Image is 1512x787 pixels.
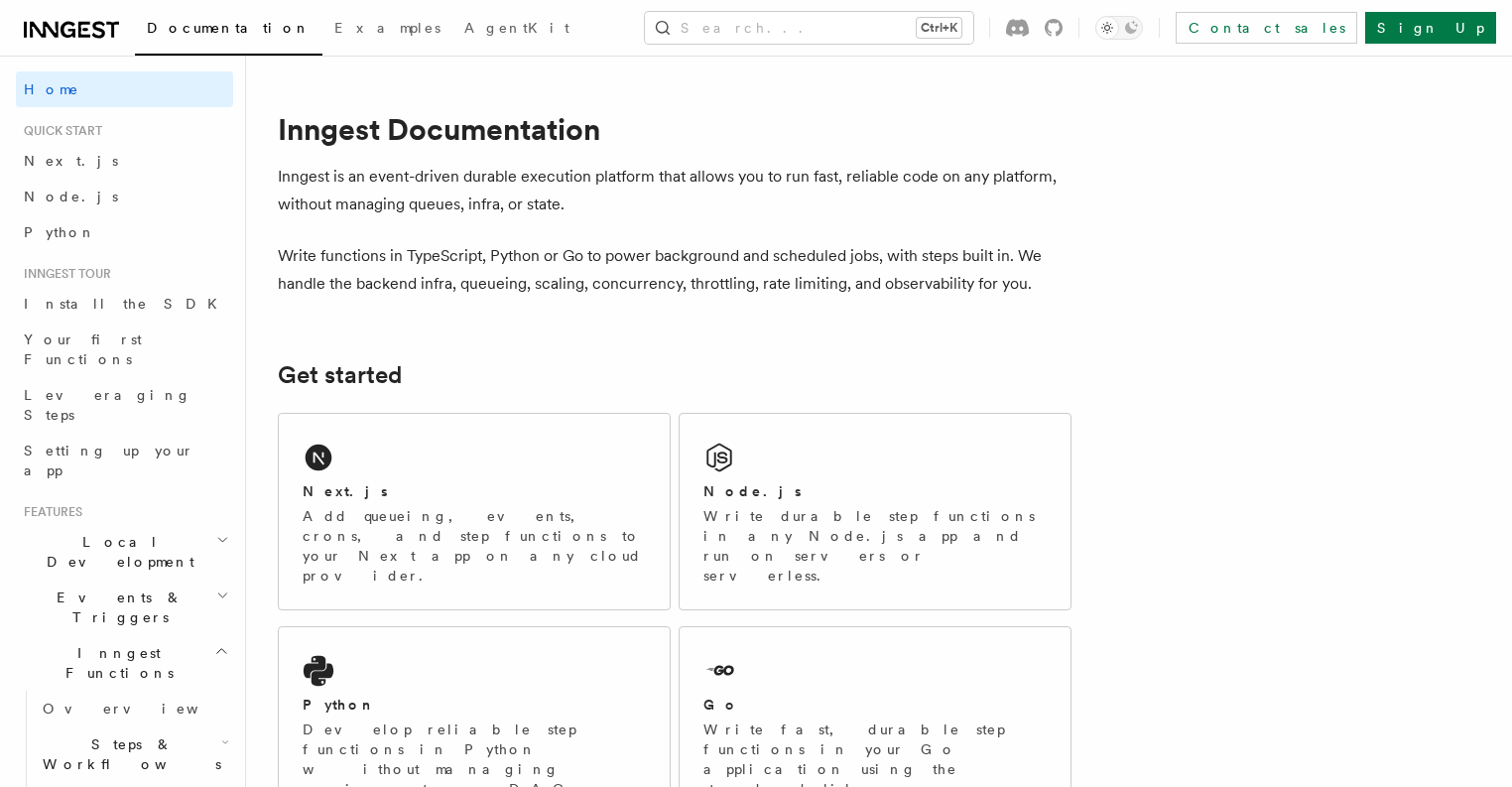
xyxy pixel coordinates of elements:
[703,506,1047,586] p: Write durable step functions in any Node.js app and run on servers or serverless.
[679,413,1071,610] a: Node.jsWrite durable step functions in any Node.js app and run on servers or serverless.
[35,734,221,774] span: Steps & Workflows
[24,189,118,204] span: Node.js
[24,153,118,169] span: Next.js
[16,588,216,627] span: Events & Triggers
[35,726,233,782] button: Steps & Workflows
[703,695,739,715] h2: Go
[24,443,194,478] span: Setting up your app
[322,6,452,54] a: Examples
[16,179,233,214] a: Node.js
[1176,12,1357,44] a: Contact sales
[24,296,229,312] span: Install the SDK
[16,377,233,433] a: Leveraging Steps
[16,504,82,520] span: Features
[334,20,441,36] span: Examples
[16,635,233,691] button: Inngest Functions
[16,524,233,580] button: Local Development
[278,242,1071,298] p: Write functions in TypeScript, Python or Go to power background and scheduled jobs, with steps bu...
[917,18,961,38] kbd: Ctrl+K
[16,266,111,282] span: Inngest tour
[16,143,233,179] a: Next.js
[16,214,233,250] a: Python
[16,433,233,488] a: Setting up your app
[24,331,142,367] span: Your first Functions
[703,481,802,501] h2: Node.js
[24,387,191,423] span: Leveraging Steps
[16,286,233,322] a: Install the SDK
[147,20,311,36] span: Documentation
[43,701,247,717] span: Overview
[303,695,376,715] h2: Python
[1365,12,1496,44] a: Sign Up
[303,481,388,501] h2: Next.js
[278,111,1071,147] h1: Inngest Documentation
[16,580,233,635] button: Events & Triggers
[16,71,233,107] a: Home
[16,532,216,572] span: Local Development
[24,224,96,240] span: Python
[35,691,233,726] a: Overview
[278,413,671,610] a: Next.jsAdd queueing, events, crons, and step functions to your Next app on any cloud provider.
[303,506,646,586] p: Add queueing, events, crons, and step functions to your Next app on any cloud provider.
[1095,16,1143,40] button: Toggle dark mode
[16,322,233,377] a: Your first Functions
[278,163,1071,218] p: Inngest is an event-driven durable execution platform that allows you to run fast, reliable code ...
[278,361,402,389] a: Get started
[16,643,214,683] span: Inngest Functions
[645,12,973,44] button: Search...Ctrl+K
[464,20,569,36] span: AgentKit
[24,79,79,99] span: Home
[16,123,102,139] span: Quick start
[135,6,322,56] a: Documentation
[452,6,581,54] a: AgentKit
